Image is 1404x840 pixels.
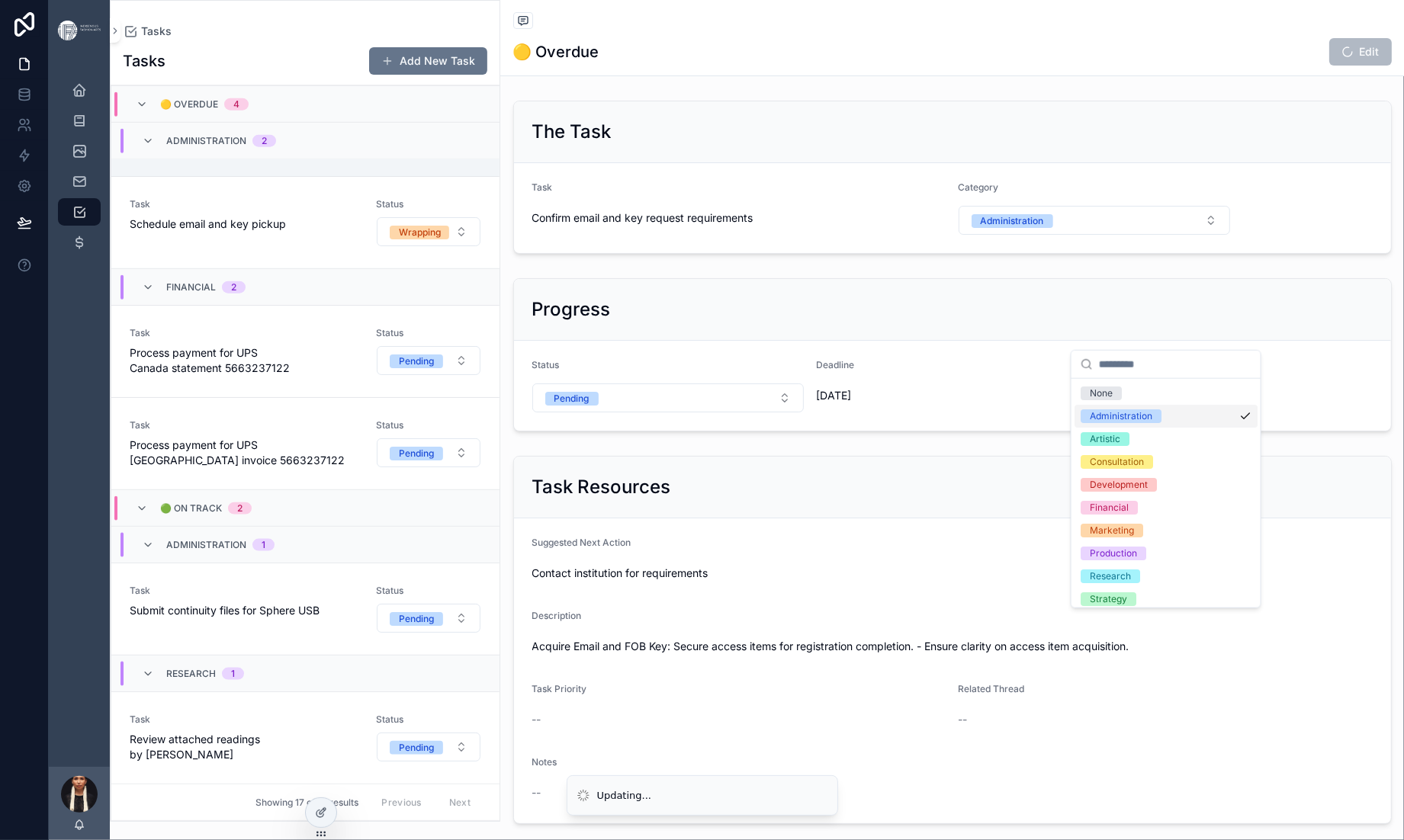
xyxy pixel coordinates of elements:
[130,438,358,468] span: Process payment for UPS [GEOGRAPHIC_DATA] invoice 5663237122
[376,713,481,726] span: Status
[377,604,480,633] button: Select Button
[166,668,216,680] span: Research
[130,198,358,210] span: Task
[237,502,243,515] div: 2
[959,683,1025,694] span: Related Thread
[1090,409,1152,423] div: Administration
[1090,592,1127,606] div: Strategy
[376,198,481,210] span: Status
[816,388,1088,403] span: [DATE]
[532,785,541,800] span: --
[130,603,358,618] span: Submit continuity files for Sphere USB
[123,50,165,72] h1: Tasks
[532,683,587,694] span: Task Priority
[532,181,553,193] span: Task
[130,345,358,376] span: Process payment for UPS Canada statement 5663237122
[166,539,246,551] span: Administration
[377,217,480,246] button: Select Button
[959,206,1231,235] button: Select Button
[1090,386,1113,400] div: None
[111,691,500,784] a: TaskReview attached readings by [PERSON_NAME]StatusSelect Button
[231,281,236,293] div: 2
[1090,501,1129,515] div: Financial
[532,610,582,621] span: Description
[123,24,172,39] a: Tasks
[959,712,968,727] span: --
[1090,524,1134,537] div: Marketing
[816,359,854,370] span: Deadline
[377,346,480,375] button: Select Button
[1071,379,1261,608] div: Suggestions
[369,47,487,75] button: Add New Task
[58,21,101,40] img: App logo
[111,305,500,397] a: TaskProcess payment for UPS Canada statement 5663237122StatusSelect Button
[1090,478,1148,492] div: Development
[532,120,612,144] h2: The Task
[399,447,434,460] div: Pending
[233,98,239,111] div: 4
[1090,569,1131,583] div: Research
[532,383,805,412] button: Select Button
[377,438,480,467] button: Select Button
[262,539,265,551] div: 1
[399,741,434,755] div: Pending
[399,226,441,239] div: Wrapping
[141,24,172,39] span: Tasks
[231,668,235,680] div: 1
[166,281,216,293] span: Financial
[166,135,246,147] span: Administration
[399,612,434,626] div: Pending
[597,788,652,803] div: Updating...
[532,297,611,322] h2: Progress
[160,98,218,111] span: 🟡 Overdue
[532,475,671,499] h2: Task Resources
[532,639,1373,654] span: Acquire Email and FOB Key: Secure access items for registration completion. - Ensure clarity on a...
[111,563,500,655] a: TaskSubmit continuity files for Sphere USBStatusSelect Button
[49,61,110,285] div: scrollable content
[160,502,222,515] span: 🟢 On Track
[532,537,631,548] span: Suggested Next Action
[255,797,358,809] span: Showing 17 of 17 results
[376,327,481,339] span: Status
[532,756,557,768] span: Notes
[130,732,358,762] span: Review attached readings by [PERSON_NAME]
[130,216,358,232] span: Schedule email and key pickup
[376,585,481,597] span: Status
[376,419,481,431] span: Status
[981,214,1044,228] div: Administration
[532,566,1373,581] span: Contact institution for requirements
[399,354,434,368] div: Pending
[532,210,946,226] span: Confirm email and key request requirements
[532,712,541,727] span: --
[1090,455,1144,469] div: Consultation
[130,419,358,431] span: Task
[111,397,500,489] a: TaskProcess payment for UPS [GEOGRAPHIC_DATA] invoice 5663237122StatusSelect Button
[130,327,358,339] span: Task
[262,135,267,147] div: 2
[1090,432,1120,446] div: Artistic
[111,176,500,268] a: TaskSchedule email and key pickupStatusSelect Button
[532,359,560,370] span: Status
[377,733,480,761] button: Select Button
[554,392,590,406] div: Pending
[959,181,999,193] span: Category
[1090,547,1137,560] div: Production
[513,41,599,63] h1: 🟡 Overdue
[130,713,358,726] span: Task
[130,585,358,597] span: Task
